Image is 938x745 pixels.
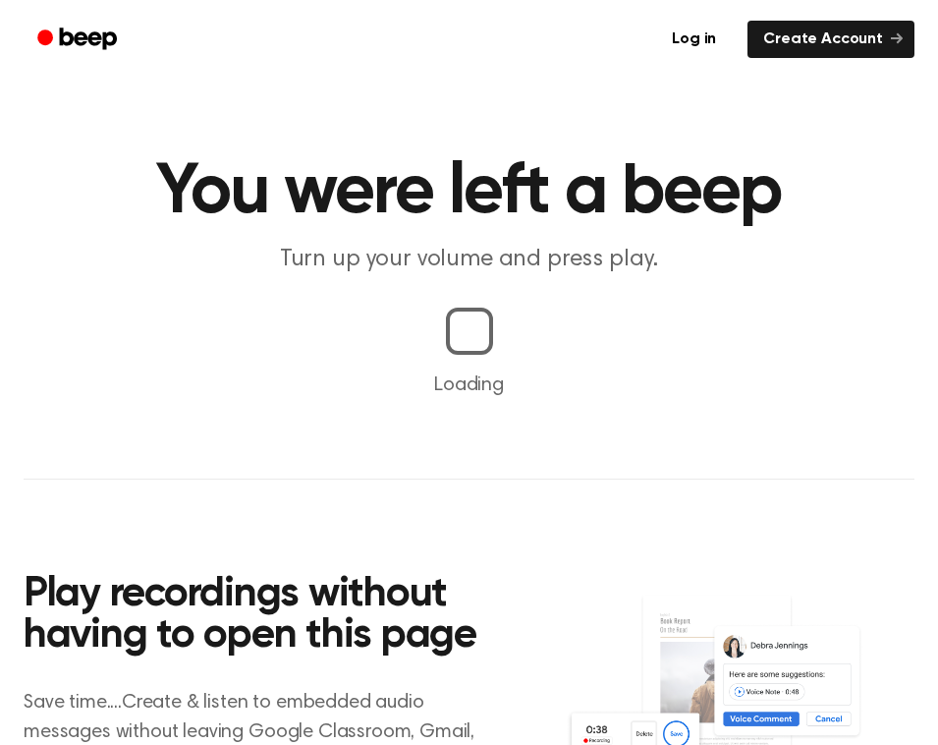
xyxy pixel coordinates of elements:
[24,371,914,400] p: Loading
[24,21,135,59] a: Beep
[24,157,914,228] h1: You were left a beep
[652,17,736,62] a: Log in
[24,574,487,657] h2: Play recordings without having to open this page
[747,21,914,58] a: Create Account
[92,244,847,276] p: Turn up your volume and press play.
